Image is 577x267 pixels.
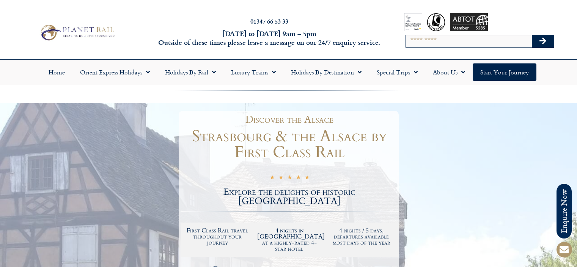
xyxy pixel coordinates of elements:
[278,174,283,183] i: ★
[287,174,292,183] i: ★
[369,63,425,81] a: Special Trips
[41,63,72,81] a: Home
[186,228,250,246] h2: First Class Rail travel throughout your journey
[184,115,395,125] h1: Discover the Alsace
[257,228,322,252] h2: 4 nights in [GEOGRAPHIC_DATA] at a highly-rated 4-star hotel
[157,63,223,81] a: Holidays by Rail
[270,174,275,183] i: ★
[283,63,369,81] a: Holidays by Destination
[181,128,399,160] h1: Strasbourg & the Alsace by First Class Rail
[296,174,301,183] i: ★
[250,17,288,25] a: 01347 66 53 33
[270,173,310,183] div: 5/5
[38,23,116,42] img: Planet Rail Train Holidays Logo
[425,63,473,81] a: About Us
[4,63,573,81] nav: Menu
[156,29,383,47] h6: [DATE] to [DATE] 9am – 5pm Outside of these times please leave a message on our 24/7 enquiry serv...
[329,228,394,246] h2: 4 nights / 5 days, departures available most days of the year
[473,63,536,81] a: Start your Journey
[305,174,310,183] i: ★
[181,188,399,206] h2: Explore the delights of historic [GEOGRAPHIC_DATA]
[223,63,283,81] a: Luxury Trains
[72,63,157,81] a: Orient Express Holidays
[532,35,554,47] button: Search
